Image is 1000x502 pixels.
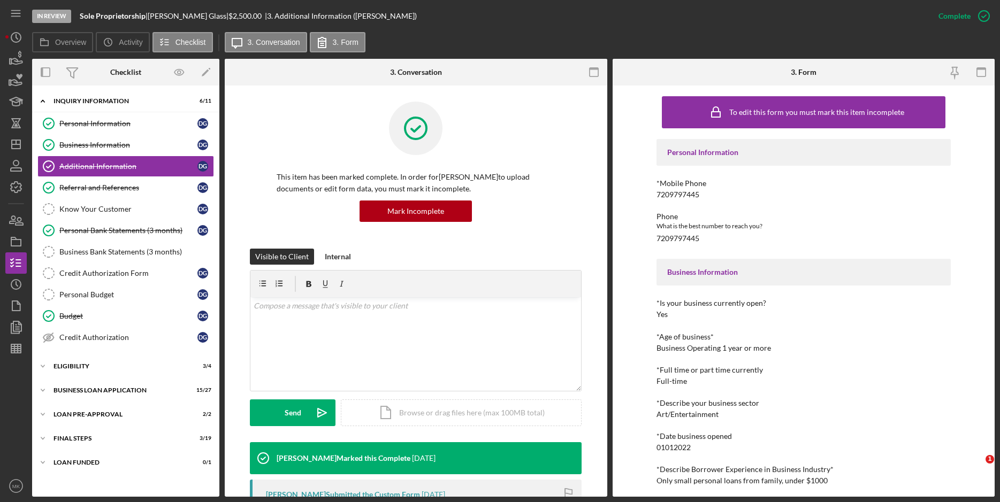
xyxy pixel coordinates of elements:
a: Personal Bank Statements (3 months)DG [37,220,214,241]
label: 3. Form [333,38,358,47]
div: D G [197,289,208,300]
div: Business Operating 1 year or more [657,344,771,352]
div: 3 / 4 [192,363,211,369]
button: Internal [319,249,356,265]
div: D G [197,311,208,321]
a: Referral and ReferencesDG [37,177,214,198]
label: Activity [119,38,142,47]
button: Activity [96,32,149,52]
label: 3. Conversation [248,38,300,47]
time: 2025-07-02 00:44 [422,490,445,499]
a: Credit Authorization FormDG [37,262,214,284]
div: D G [197,161,208,172]
div: 7209797445 [657,234,699,243]
div: *Describe Borrower Experience in Business Industry* [657,465,951,474]
div: Know Your Customer [59,205,197,213]
button: Visible to Client [250,249,314,265]
button: 3. Form [310,32,365,52]
div: In Review [32,10,71,23]
button: MK [5,475,27,497]
div: Yes [657,310,668,319]
div: FINAL STEPS [54,435,185,442]
div: [PERSON_NAME] Glass | [148,12,228,20]
p: This item has been marked complete. In order for [PERSON_NAME] to upload documents or edit form d... [277,171,555,195]
a: BudgetDG [37,305,214,327]
div: | [80,12,148,20]
div: Referral and References [59,183,197,192]
div: Phone [657,212,951,221]
div: *Describe your business sector [657,399,951,407]
a: Personal InformationDG [37,113,214,134]
div: Additional Information [59,162,197,171]
span: 1 [986,455,994,464]
button: 3. Conversation [225,32,307,52]
div: *Is your business currently open? [657,299,951,307]
div: Business Information [59,141,197,149]
div: Personal Information [59,119,197,128]
div: [PERSON_NAME] Marked this Complete [277,454,410,462]
a: Personal BudgetDG [37,284,214,305]
div: $2,500.00 [228,12,265,20]
button: Send [250,399,335,426]
div: | 3. Additional Information ([PERSON_NAME]) [265,12,417,20]
div: LOAN FUNDED [54,459,185,466]
div: Credit Authorization [59,333,197,342]
time: 2025-07-02 14:14 [412,454,436,462]
div: Checklist [110,68,141,76]
div: 6 / 11 [192,98,211,104]
div: D G [197,268,208,279]
div: Mark Incomplete [387,200,444,222]
button: Mark Incomplete [360,200,472,222]
div: 3 / 19 [192,435,211,442]
div: What is the best number to reach you? [657,221,951,231]
div: 0 / 1 [192,459,211,466]
div: 3. Form [791,68,816,76]
div: Business Bank Statements (3 months) [59,248,213,256]
div: LOAN PRE-APPROVAL [54,411,185,418]
div: Budget [59,312,197,320]
div: Send [285,399,301,426]
div: D G [197,204,208,214]
div: 01012022 [657,443,691,452]
div: [PERSON_NAME] Submitted the Custom Form [266,490,420,499]
div: D G [197,182,208,193]
text: MK [12,483,20,489]
a: Business Bank Statements (3 months) [37,241,214,262]
a: Know Your CustomerDG [37,198,214,220]
div: 3. Conversation [390,68,442,76]
div: INQUIRY INFORMATION [54,98,185,104]
a: Additional InformationDG [37,156,214,177]
div: *Age of business* [657,333,951,341]
div: *Mobile Phone [657,179,951,188]
div: *Full time or part time currently [657,366,951,374]
a: Credit AuthorizationDG [37,327,214,348]
div: Credit Authorization Form [59,269,197,277]
button: Complete [928,5,995,27]
div: Only small personal loans from family, under $1000 [657,476,828,485]
div: D G [197,140,208,150]
div: Full-time [657,377,687,385]
div: D G [197,118,208,129]
label: Checklist [175,38,206,47]
div: D G [197,225,208,236]
div: Personal Budget [59,290,197,299]
div: D G [197,332,208,343]
div: Internal [325,249,351,265]
div: 7209797445 [657,190,699,199]
div: ELIGIBILITY [54,363,185,369]
div: Business Information [667,268,940,276]
div: Complete [938,5,971,27]
a: Business InformationDG [37,134,214,156]
b: Sole Proprietorship [80,11,146,20]
div: Art/Entertainment [657,410,719,419]
div: Personal Bank Statements (3 months) [59,226,197,235]
div: 15 / 27 [192,387,211,393]
div: BUSINESS LOAN APPLICATION [54,387,185,393]
iframe: Intercom live chat [964,455,989,481]
label: Overview [55,38,86,47]
div: *Date business opened [657,432,951,441]
div: Visible to Client [255,249,309,265]
div: Personal Information [667,148,940,157]
div: To edit this form you must mark this item incomplete [729,108,904,117]
button: Checklist [152,32,213,52]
